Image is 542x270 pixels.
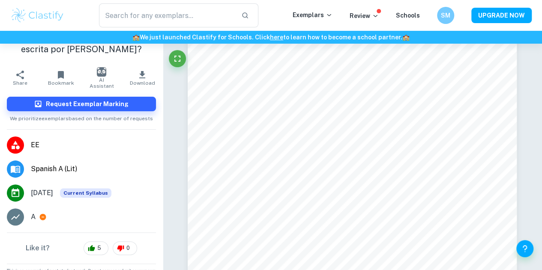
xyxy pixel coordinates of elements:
[31,188,53,198] span: [DATE]
[441,11,451,20] h6: SM
[13,80,27,86] span: Share
[270,34,283,41] a: here
[93,244,106,252] span: 5
[7,97,156,111] button: Request Exemplar Marking
[31,140,156,150] span: EE
[31,212,36,222] p: A
[97,67,106,77] img: AI Assistant
[396,12,420,19] a: Schools
[87,77,117,89] span: AI Assistant
[402,34,410,41] span: 🏫
[31,164,156,174] span: Spanish A (Lit)
[113,241,137,255] div: 0
[516,240,533,257] button: Help and Feedback
[130,80,155,86] span: Download
[41,66,81,90] button: Bookmark
[471,8,532,23] button: UPGRADE NOW
[132,34,140,41] span: 🏫
[60,188,111,198] span: Current Syllabus
[99,3,234,27] input: Search for any exemplars...
[84,241,108,255] div: 5
[60,188,111,198] div: This exemplar is based on the current syllabus. Feel free to refer to it for inspiration/ideas wh...
[81,66,122,90] button: AI Assistant
[122,244,135,252] span: 0
[169,50,186,67] button: Fullscreen
[350,11,379,21] p: Review
[10,111,153,122] span: We prioritize exemplars based on the number of requests
[2,33,540,42] h6: We just launched Clastify for Schools. Click to learn how to become a school partner.
[26,243,50,253] h6: Like it?
[293,10,332,20] p: Exemplars
[122,66,163,90] button: Download
[46,99,129,109] h6: Request Exemplar Marking
[48,80,74,86] span: Bookmark
[10,7,65,24] img: Clastify logo
[437,7,454,24] button: SM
